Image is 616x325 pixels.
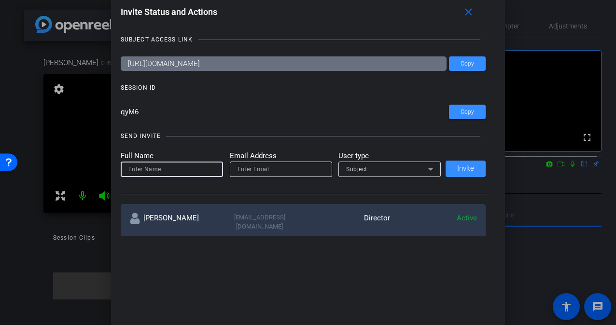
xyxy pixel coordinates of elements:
mat-label: User type [338,150,441,162]
input: Enter Name [128,163,215,175]
div: [EMAIL_ADDRESS][DOMAIN_NAME] [216,213,303,231]
openreel-title-line: SUBJECT ACCESS LINK [121,35,486,44]
input: Enter Email [238,163,324,175]
span: Copy [461,108,474,116]
div: Director [303,213,390,231]
span: Subject [346,166,367,173]
mat-label: Full Name [121,150,223,162]
div: SESSION ID [121,83,156,93]
span: Copy [461,60,474,68]
mat-icon: close [462,6,475,18]
div: SUBJECT ACCESS LINK [121,35,193,44]
openreel-title-line: SESSION ID [121,83,486,93]
div: SEND INVITE [121,131,161,141]
mat-label: Email Address [230,150,332,162]
div: Invite Status and Actions [121,3,486,21]
span: Active [457,214,477,222]
button: Copy [449,105,486,119]
openreel-title-line: SEND INVITE [121,131,486,141]
div: [PERSON_NAME] [129,213,216,231]
button: Copy [449,56,486,71]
